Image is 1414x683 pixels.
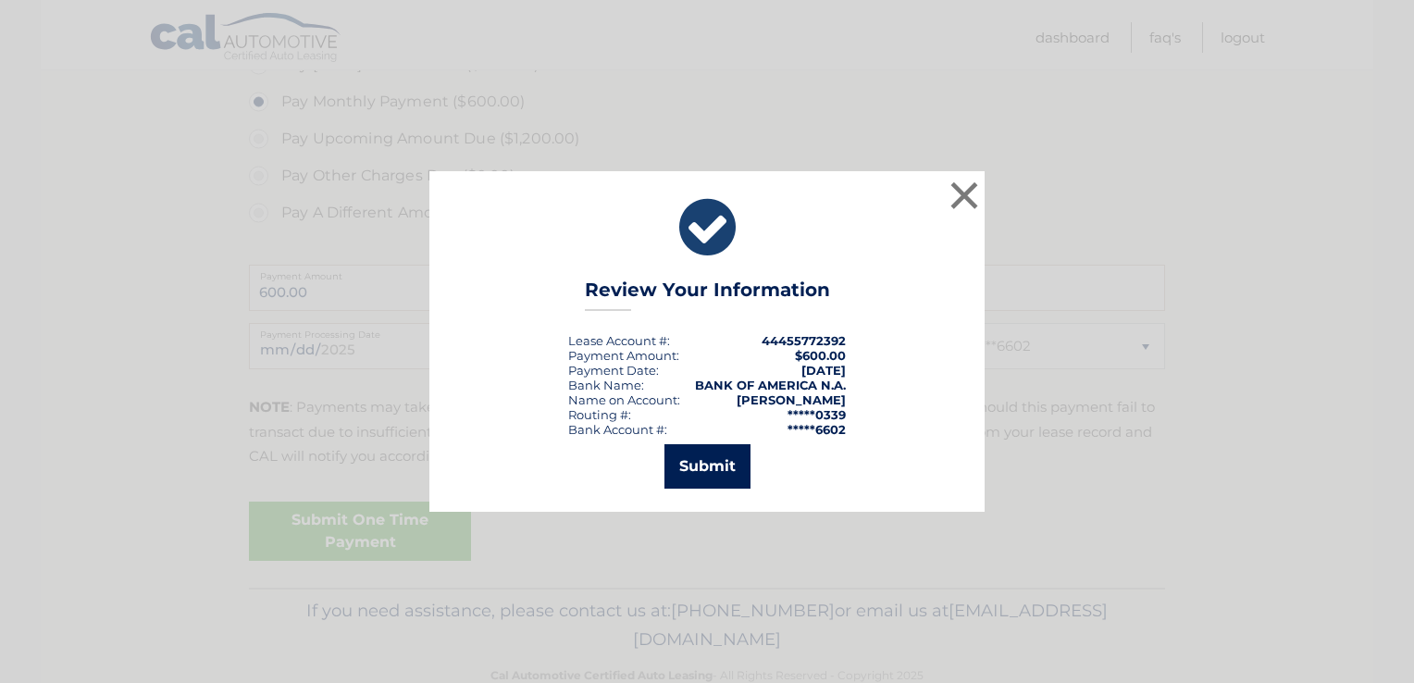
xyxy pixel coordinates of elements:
[801,363,846,378] span: [DATE]
[568,407,631,422] div: Routing #:
[946,177,983,214] button: ×
[762,333,846,348] strong: 44455772392
[795,348,846,363] span: $600.00
[737,392,846,407] strong: [PERSON_NAME]
[664,444,750,489] button: Submit
[568,363,656,378] span: Payment Date
[585,279,830,311] h3: Review Your Information
[568,333,670,348] div: Lease Account #:
[568,378,644,392] div: Bank Name:
[568,348,679,363] div: Payment Amount:
[568,363,659,378] div: :
[568,392,680,407] div: Name on Account:
[568,422,667,437] div: Bank Account #:
[695,378,846,392] strong: BANK OF AMERICA N.A.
